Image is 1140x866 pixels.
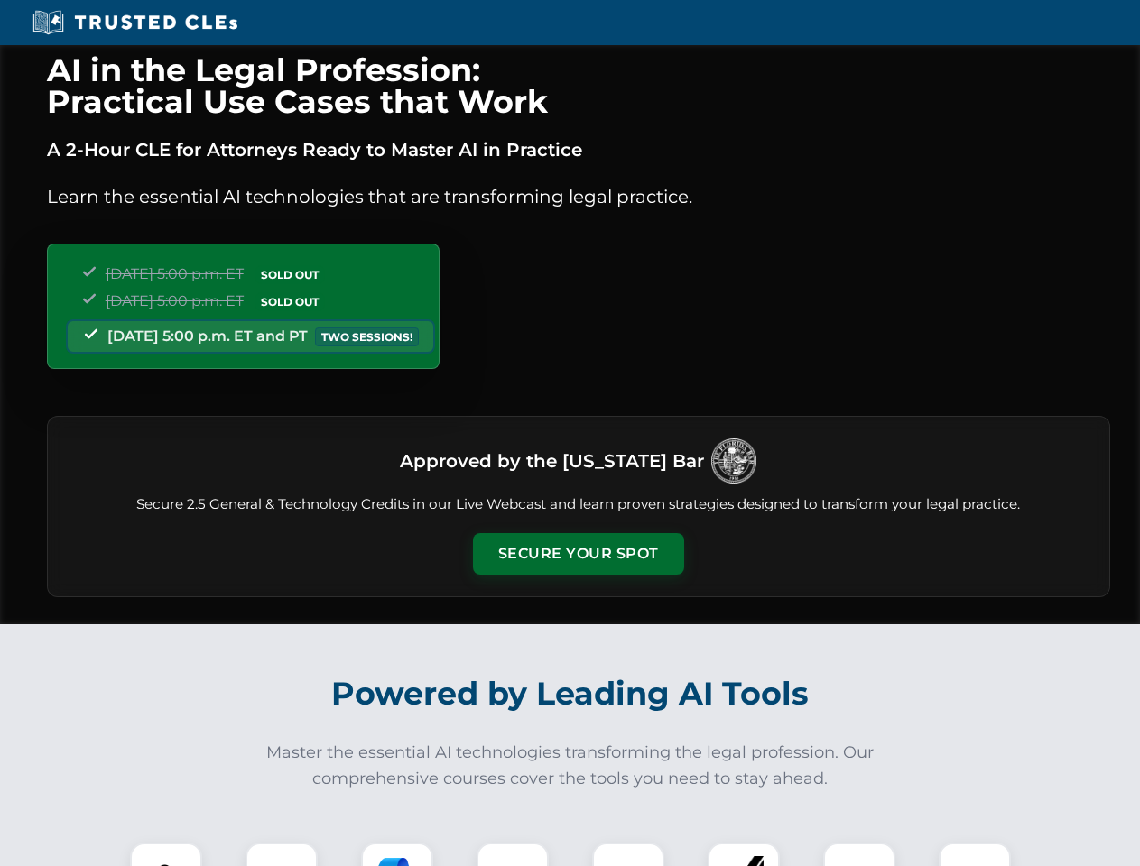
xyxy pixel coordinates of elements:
p: Master the essential AI technologies transforming the legal profession. Our comprehensive courses... [255,740,886,792]
h3: Approved by the [US_STATE] Bar [400,445,704,477]
span: [DATE] 5:00 p.m. ET [106,292,244,309]
p: Learn the essential AI technologies that are transforming legal practice. [47,182,1110,211]
p: A 2-Hour CLE for Attorneys Ready to Master AI in Practice [47,135,1110,164]
h1: AI in the Legal Profession: Practical Use Cases that Work [47,54,1110,117]
span: SOLD OUT [255,265,325,284]
img: Logo [711,438,756,484]
img: Trusted CLEs [27,9,243,36]
p: Secure 2.5 General & Technology Credits in our Live Webcast and learn proven strategies designed ... [70,494,1088,515]
h2: Powered by Leading AI Tools [70,662,1070,725]
span: SOLD OUT [255,292,325,311]
span: [DATE] 5:00 p.m. ET [106,265,244,282]
button: Secure Your Spot [473,533,684,575]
